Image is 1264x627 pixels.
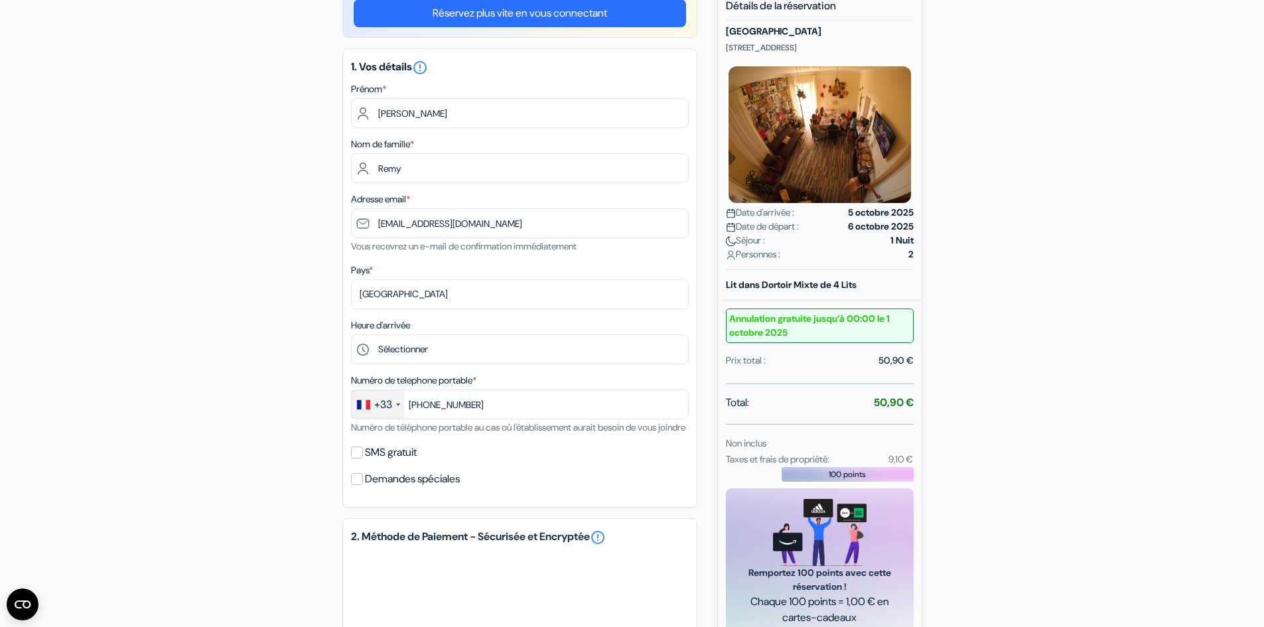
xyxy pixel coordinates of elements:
small: Taxes et frais de propriété: [726,453,829,465]
p: [STREET_ADDRESS] [726,42,914,53]
i: error_outline [412,60,428,76]
span: Date d'arrivée : [726,206,794,220]
img: gift_card_hero_new.png [773,499,867,566]
img: moon.svg [726,236,736,246]
img: user_icon.svg [726,250,736,260]
b: Lit dans Dortoir Mixte de 4 Lits [726,279,857,291]
button: Ouvrir le widget CMP [7,589,38,620]
strong: 1 Nuit [890,234,914,247]
a: error_outline [412,60,428,74]
label: Prénom [351,82,386,96]
h5: [GEOGRAPHIC_DATA] [726,26,914,37]
input: Entrer adresse e-mail [351,208,689,238]
div: 50,90 € [878,354,914,368]
strong: 6 octobre 2025 [848,220,914,234]
input: Entrer le nom de famille [351,153,689,183]
span: Date de départ : [726,220,799,234]
label: Demandes spéciales [365,470,460,488]
span: Personnes : [726,247,780,261]
span: Remportez 100 points avec cette réservation ! [742,566,898,594]
span: Chaque 100 points = 1,00 € en cartes-cadeaux [742,594,898,626]
div: France: +33 [352,390,404,419]
label: Nom de famille [351,137,414,151]
h5: 2. Méthode de Paiement - Sécurisée et Encryptée [351,529,689,545]
small: Vous recevrez un e-mail de confirmation immédiatement [351,240,577,252]
small: Non inclus [726,437,766,449]
span: Total: [726,395,749,411]
span: 100 points [829,468,866,480]
label: SMS gratuit [365,443,417,462]
a: error_outline [590,529,606,545]
small: 9,10 € [888,453,913,465]
h5: 1. Vos détails [351,60,689,76]
img: calendar.svg [726,208,736,218]
img: calendar.svg [726,222,736,232]
label: Heure d'arrivée [351,318,410,332]
span: Séjour : [726,234,765,247]
input: 6 12 34 56 78 [351,389,689,419]
label: Numéro de telephone portable [351,374,476,387]
strong: 5 octobre 2025 [848,206,914,220]
strong: 50,90 € [874,395,914,409]
input: Entrez votre prénom [351,98,689,128]
label: Pays [351,263,373,277]
small: Annulation gratuite jusqu’à 00:00 le 1 octobre 2025 [726,309,914,343]
div: +33 [374,397,392,413]
div: Prix total : [726,354,766,368]
small: Numéro de téléphone portable au cas où l'établissement aurait besoin de vous joindre [351,421,685,433]
label: Adresse email [351,192,410,206]
strong: 2 [908,247,914,261]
